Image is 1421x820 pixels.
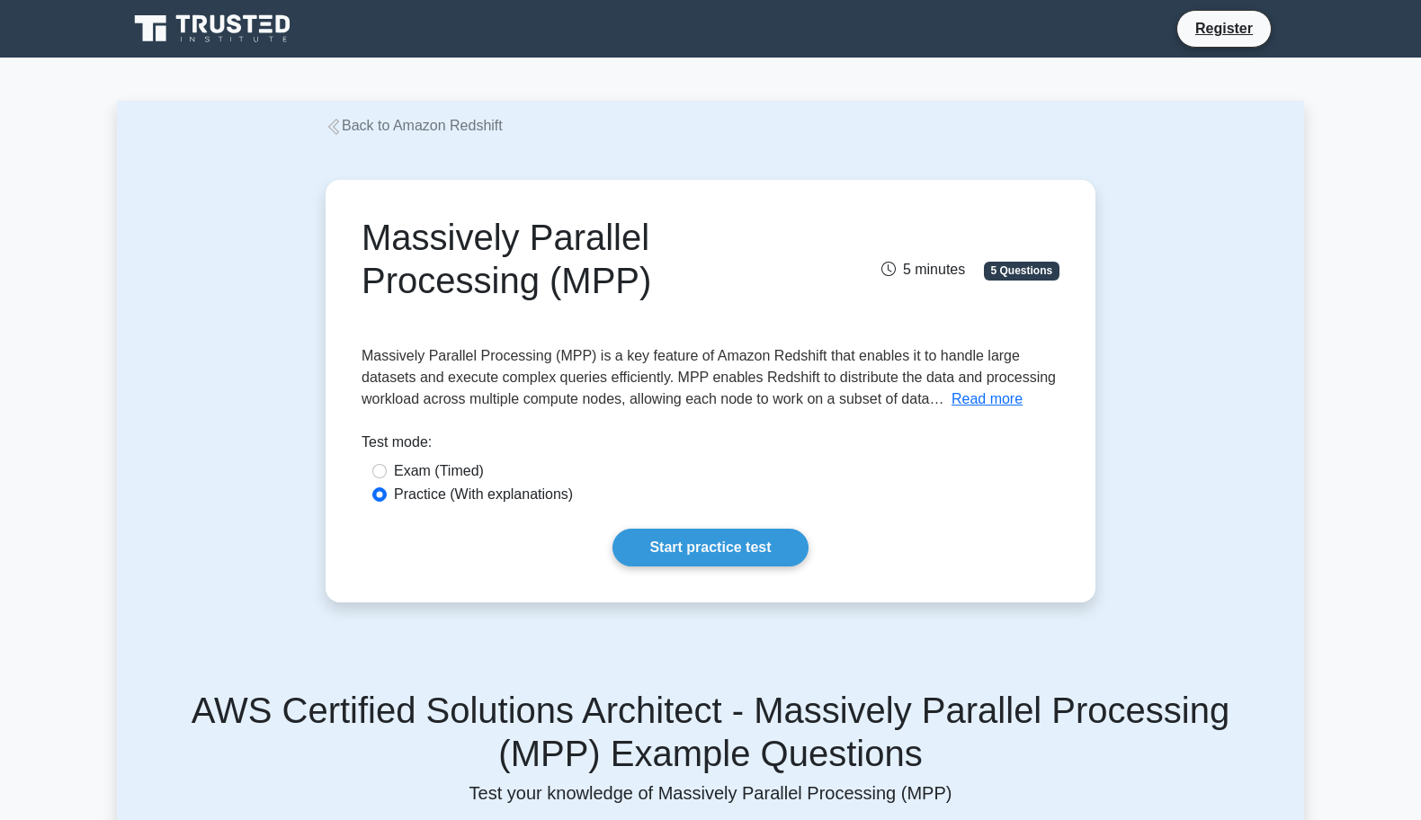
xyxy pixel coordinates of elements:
a: Back to Amazon Redshift [326,118,503,133]
a: Register [1184,17,1264,40]
span: 5 minutes [881,262,965,277]
button: Read more [952,388,1023,410]
label: Exam (Timed) [394,460,484,482]
span: 5 Questions [984,262,1059,280]
h5: AWS Certified Solutions Architect - Massively Parallel Processing (MPP) Example Questions [139,689,1282,775]
div: Test mode: [362,432,1059,460]
h1: Massively Parallel Processing (MPP) [362,216,819,302]
p: Test your knowledge of Massively Parallel Processing (MPP) [139,782,1282,804]
label: Practice (With explanations) [394,484,573,505]
a: Start practice test [612,529,808,566]
span: Massively Parallel Processing (MPP) is a key feature of Amazon Redshift that enables it to handle... [362,348,1056,406]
